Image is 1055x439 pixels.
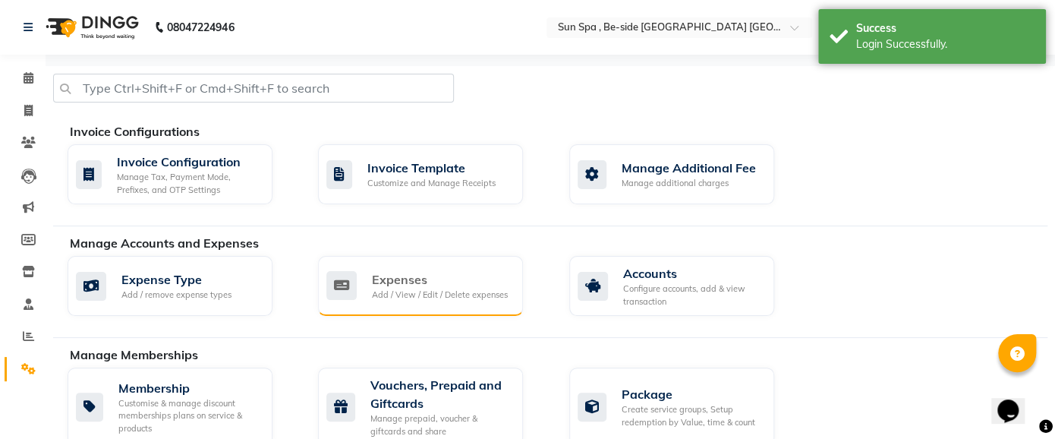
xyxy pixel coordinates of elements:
[121,289,231,302] div: Add / remove expense types
[370,412,511,437] div: Manage prepaid, voucher & giftcards and share
[569,256,797,316] a: AccountsConfigure accounts, add & view transaction
[118,379,260,397] div: Membership
[623,283,762,308] div: Configure accounts, add & view transaction
[318,256,546,316] a: ExpensesAdd / View / Edit / Delete expenses
[370,376,511,412] div: Vouchers, Prepaid and Giftcards
[622,403,762,428] div: Create service groups, Setup redemption by Value, time & count
[118,397,260,435] div: Customise & manage discount memberships plans on service & products
[39,6,143,49] img: logo
[622,159,756,177] div: Manage Additional Fee
[623,264,762,283] div: Accounts
[372,270,508,289] div: Expenses
[622,385,762,403] div: Package
[121,270,231,289] div: Expense Type
[856,21,1035,36] div: Success
[117,153,260,171] div: Invoice Configuration
[991,378,1040,424] iframe: chat widget
[167,6,234,49] b: 08047224946
[569,144,797,204] a: Manage Additional FeeManage additional charges
[318,144,546,204] a: Invoice TemplateCustomize and Manage Receipts
[367,159,496,177] div: Invoice Template
[117,171,260,196] div: Manage Tax, Payment Mode, Prefixes, and OTP Settings
[68,256,295,316] a: Expense TypeAdd / remove expense types
[622,177,756,190] div: Manage additional charges
[68,144,295,204] a: Invoice ConfigurationManage Tax, Payment Mode, Prefixes, and OTP Settings
[53,74,454,103] input: Type Ctrl+Shift+F or Cmd+Shift+F to search
[372,289,508,302] div: Add / View / Edit / Delete expenses
[367,177,496,190] div: Customize and Manage Receipts
[856,36,1035,52] div: Login Successfully.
